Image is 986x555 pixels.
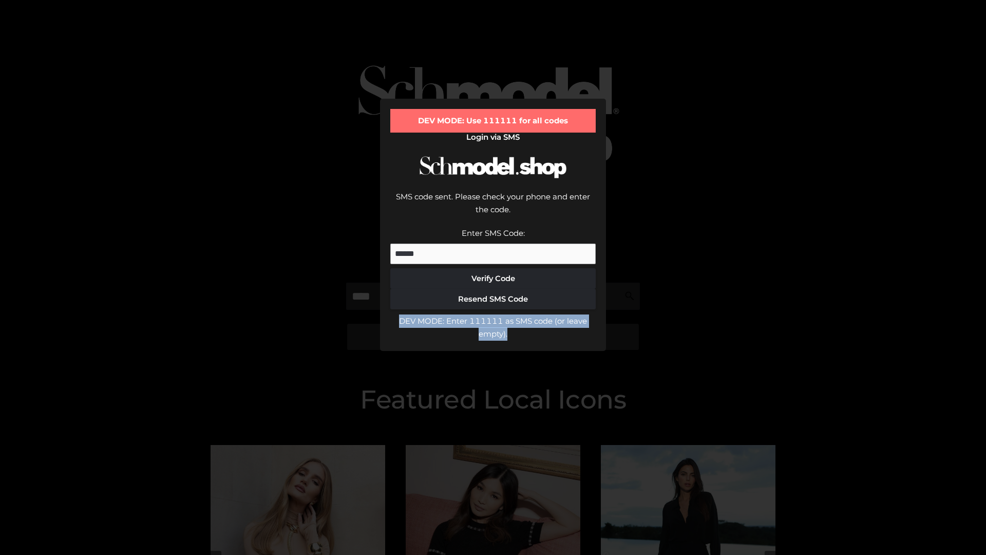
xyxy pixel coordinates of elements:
label: Enter SMS Code: [462,228,525,238]
div: SMS code sent. Please check your phone and enter the code. [390,190,596,227]
button: Resend SMS Code [390,289,596,309]
img: Schmodel Logo [416,147,570,188]
div: DEV MODE: Enter 111111 as SMS code (or leave empty). [390,314,596,341]
h2: Login via SMS [390,133,596,142]
div: DEV MODE: Use 111111 for all codes [390,109,596,133]
button: Verify Code [390,268,596,289]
